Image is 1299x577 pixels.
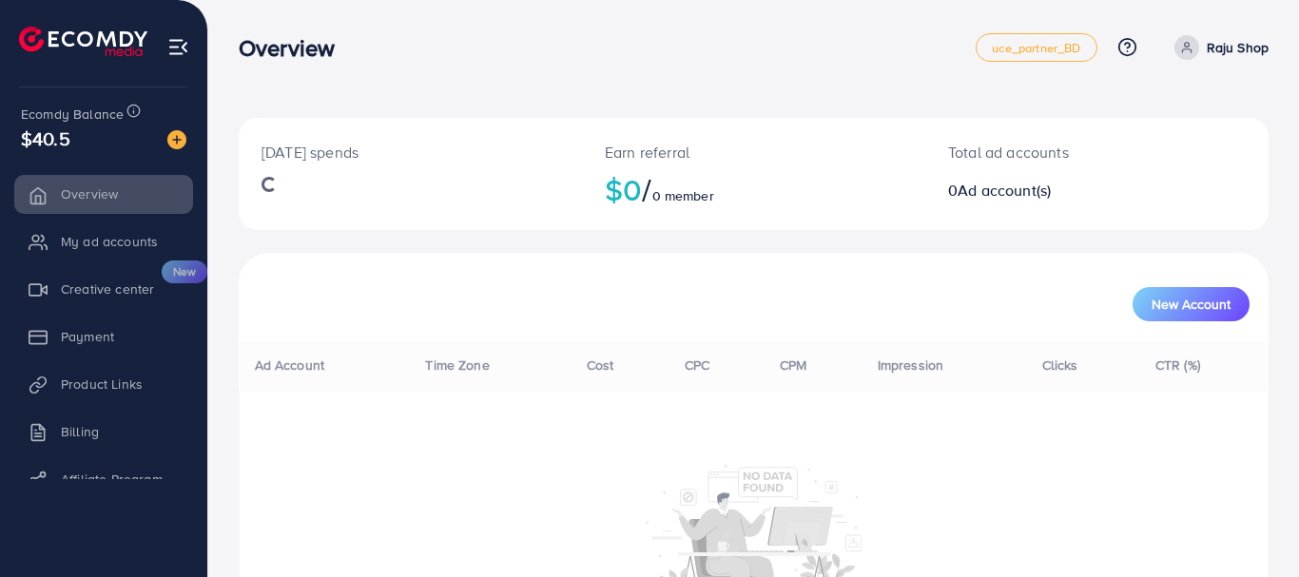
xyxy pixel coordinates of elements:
[19,27,147,56] img: logo
[605,171,902,207] h2: $0
[21,105,124,124] span: Ecomdy Balance
[239,34,350,62] h3: Overview
[948,182,1160,200] h2: 0
[958,180,1051,201] span: Ad account(s)
[262,141,559,163] p: [DATE] spends
[167,130,186,149] img: image
[992,42,1080,54] span: uce_partner_BD
[642,167,651,211] span: /
[652,186,714,205] span: 0 member
[1133,287,1250,321] button: New Account
[1167,35,1269,60] a: Raju Shop
[1207,36,1269,59] p: Raju Shop
[1152,298,1231,311] span: New Account
[948,141,1160,163] p: Total ad accounts
[21,125,70,152] span: $40.5
[167,36,189,58] img: menu
[605,141,902,163] p: Earn referral
[976,33,1096,62] a: uce_partner_BD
